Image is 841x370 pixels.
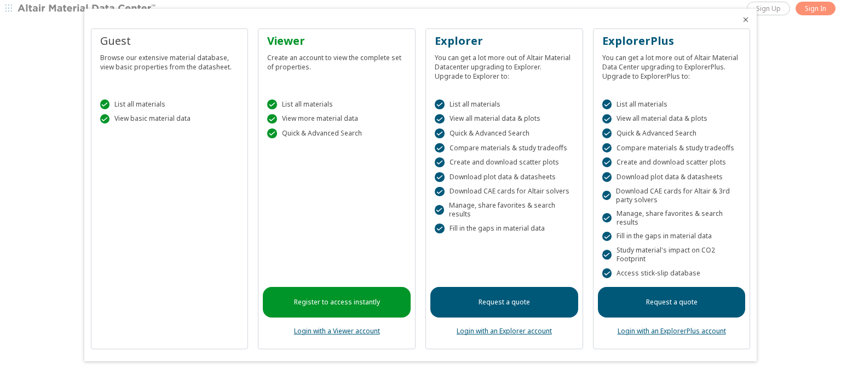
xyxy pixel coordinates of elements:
[435,157,574,167] div: Create and download scatter plots
[602,191,611,201] div: 
[435,128,445,138] div: 
[435,187,574,197] div: Download CAE cards for Altair solvers
[294,326,380,336] a: Login with a Viewer account
[435,172,445,182] div: 
[602,143,741,153] div: Compare materials & study tradeoffs
[618,326,726,336] a: Login with an ExplorerPlus account
[435,33,574,49] div: Explorer
[602,99,612,109] div: 
[435,224,445,233] div: 
[598,287,746,318] a: Request a quote
[100,114,110,124] div: 
[602,172,612,182] div: 
[602,232,741,242] div: Fill in the gaps in material data
[435,205,444,215] div: 
[267,99,406,109] div: List all materials
[267,128,406,138] div: Quick & Advanced Search
[602,114,741,124] div: View all material data & plots
[602,209,741,227] div: Manage, share favorites & search results
[602,49,741,81] div: You can get a lot more out of Altair Material Data Center upgrading to ExplorerPlus. Upgrade to E...
[430,287,578,318] a: Request a quote
[267,33,406,49] div: Viewer
[602,268,741,278] div: Access stick-slip database
[100,99,110,109] div: 
[435,143,445,153] div: 
[267,114,277,124] div: 
[267,114,406,124] div: View more material data
[267,128,277,138] div: 
[435,187,445,197] div: 
[741,15,750,24] button: Close
[435,157,445,167] div: 
[267,99,277,109] div: 
[602,232,612,242] div: 
[602,250,612,260] div: 
[602,114,612,124] div: 
[602,157,741,167] div: Create and download scatter plots
[602,33,741,49] div: ExplorerPlus
[602,268,612,278] div: 
[100,49,239,72] div: Browse our extensive material database, view basic properties from the datasheet.
[435,224,574,233] div: Fill in the gaps in material data
[435,128,574,138] div: Quick & Advanced Search
[263,287,411,318] a: Register to access instantly
[100,114,239,124] div: View basic material data
[267,49,406,72] div: Create an account to view the complete set of properties.
[602,157,612,167] div: 
[100,33,239,49] div: Guest
[435,99,445,109] div: 
[602,246,741,263] div: Study material's impact on CO2 Footprint
[100,99,239,109] div: List all materials
[435,143,574,153] div: Compare materials & study tradeoffs
[435,114,574,124] div: View all material data & plots
[602,128,612,138] div: 
[457,326,552,336] a: Login with an Explorer account
[602,99,741,109] div: List all materials
[602,187,741,204] div: Download CAE cards for Altair & 3rd party solvers
[602,128,741,138] div: Quick & Advanced Search
[435,201,574,219] div: Manage, share favorites & search results
[435,172,574,182] div: Download plot data & datasheets
[602,143,612,153] div: 
[435,99,574,109] div: List all materials
[435,49,574,81] div: You can get a lot more out of Altair Material Datacenter upgrading to Explorer. Upgrade to Explor...
[602,213,612,223] div: 
[602,172,741,182] div: Download plot data & datasheets
[435,114,445,124] div: 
